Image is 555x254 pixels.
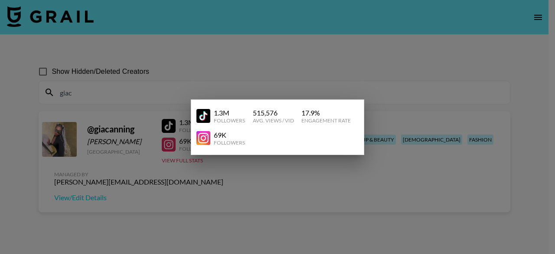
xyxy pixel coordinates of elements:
[196,109,210,123] img: YouTube
[214,131,245,139] div: 69K
[196,131,210,145] img: YouTube
[214,139,245,146] div: Followers
[301,109,351,117] div: 17.9 %
[253,117,294,124] div: Avg. Views / Vid
[301,117,351,124] div: Engagement Rate
[214,109,245,117] div: 1.3M
[214,117,245,124] div: Followers
[253,109,294,117] div: 515,576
